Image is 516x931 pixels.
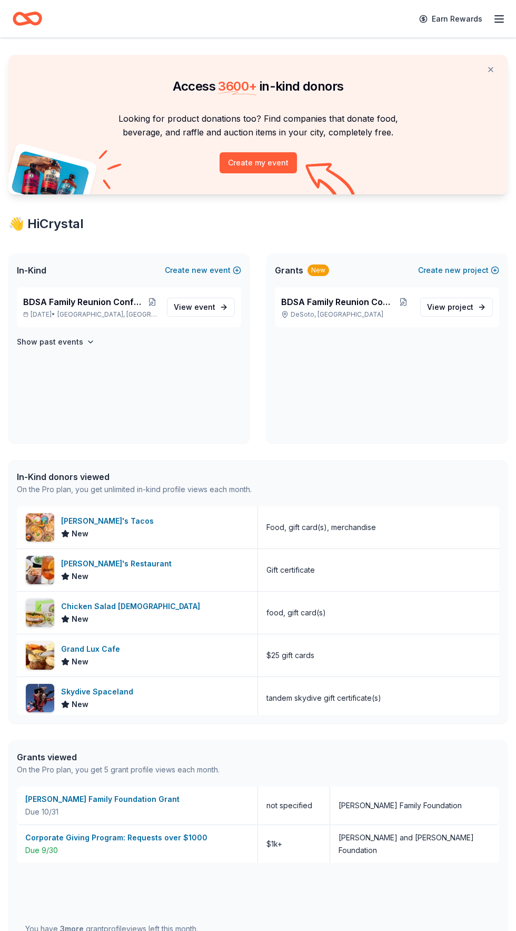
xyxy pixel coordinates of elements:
[258,787,330,825] div: not specified
[21,112,495,140] p: Looking for product donations too? Find companies that donate food, beverage, and raffle and auct...
[26,599,54,627] img: Image for Chicken Salad Chick
[26,641,54,670] img: Image for Grand Lux Cafe
[266,649,314,662] div: $25 gift cards
[72,527,88,540] span: New
[61,557,176,570] div: [PERSON_NAME]'s Restaurant
[72,570,88,583] span: New
[61,685,137,698] div: Skydive Spaceland
[220,152,297,173] button: Create my event
[23,296,146,308] span: BDSA Family Reunion Conference Silent Auction
[25,831,249,844] div: Corporate Giving Program: Requests over $1000
[307,264,329,276] div: New
[57,310,158,319] span: [GEOGRAPHIC_DATA], [GEOGRAPHIC_DATA]
[305,163,358,202] img: Curvy arrow
[266,564,315,576] div: Gift certificate
[61,600,204,613] div: Chicken Salad [DEMOGRAPHIC_DATA]
[17,336,95,348] button: Show past events
[26,513,54,542] img: Image for Torchy's Tacos
[25,806,249,818] div: Due 10/31
[258,825,330,863] div: $1k+
[25,844,249,857] div: Due 9/30
[23,310,158,319] p: [DATE] •
[165,264,241,277] button: Createnewevent
[17,763,220,776] div: On the Pro plan, you get 5 grant profile views each month.
[61,515,158,527] div: [PERSON_NAME]'s Tacos
[339,831,491,857] div: [PERSON_NAME] and [PERSON_NAME] Foundation
[17,751,220,763] div: Grants viewed
[173,79,344,94] span: Access in-kind donors
[266,692,381,704] div: tandem skydive gift certificate(s)
[13,6,42,31] a: Home
[26,684,54,712] img: Image for Skydive Spaceland
[413,9,489,28] a: Earn Rewards
[25,793,249,806] div: [PERSON_NAME] Family Foundation Grant
[281,310,412,319] p: DeSoto, [GEOGRAPHIC_DATA]
[420,298,493,317] a: View project
[72,655,88,668] span: New
[17,264,46,277] span: In-Kind
[266,606,326,619] div: food, gift card(s)
[427,301,473,313] span: View
[218,79,256,94] span: 3600 +
[72,613,88,625] span: New
[72,698,88,711] span: New
[266,521,376,534] div: Food, gift card(s), merchandise
[167,298,235,317] a: View event
[281,296,395,308] span: BDSA Family Reunion Conference
[17,483,252,496] div: On the Pro plan, you get unlimited in-kind profile views each month.
[445,264,461,277] span: new
[194,302,215,311] span: event
[448,302,473,311] span: project
[26,556,54,584] img: Image for Angelo's Restaurant
[339,799,462,812] div: [PERSON_NAME] Family Foundation
[192,264,207,277] span: new
[275,264,303,277] span: Grants
[17,471,252,483] div: In-Kind donors viewed
[61,643,124,655] div: Grand Lux Cafe
[174,301,215,313] span: View
[418,264,499,277] button: Createnewproject
[8,215,508,232] div: 👋 Hi Crystal
[17,336,83,348] h4: Show past events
